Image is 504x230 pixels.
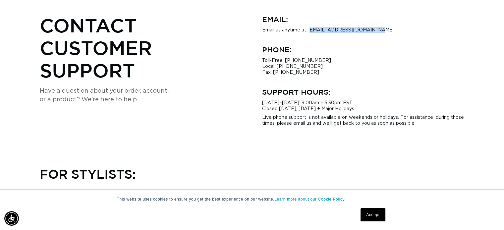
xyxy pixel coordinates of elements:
h3: Email: [262,14,465,24]
p: Toll-Free: [PHONE_NUMBER] Local: [PHONE_NUMBER] Fax: [PHONE_NUMBER] [262,58,465,75]
a: Accept [361,208,385,221]
p: [DATE]–[DATE]: 9:00am – 5:30pm EST Closed [DATE], [DATE] + Major Holidays [262,100,465,112]
p: Have a question about your order, account, or a product? We're here to help. [40,87,242,104]
p: This website uses cookies to ensure you get the best experience on our website. [117,196,387,202]
h2: For Stylists: [40,166,464,182]
iframe: Chat Widget [471,198,504,230]
h2: Contact Customer Support [40,14,242,81]
h3: Phone: [262,44,465,55]
h3: Support Hours: [262,87,465,97]
div: Accessibility Menu [4,211,19,226]
p: Live phone support is not available on weekends or holidays. For assistance during those times, p... [262,115,465,126]
p: Email us anytime at [EMAIL_ADDRESS][DOMAIN_NAME] [262,27,465,33]
a: Learn more about our Cookie Policy. [274,197,346,202]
